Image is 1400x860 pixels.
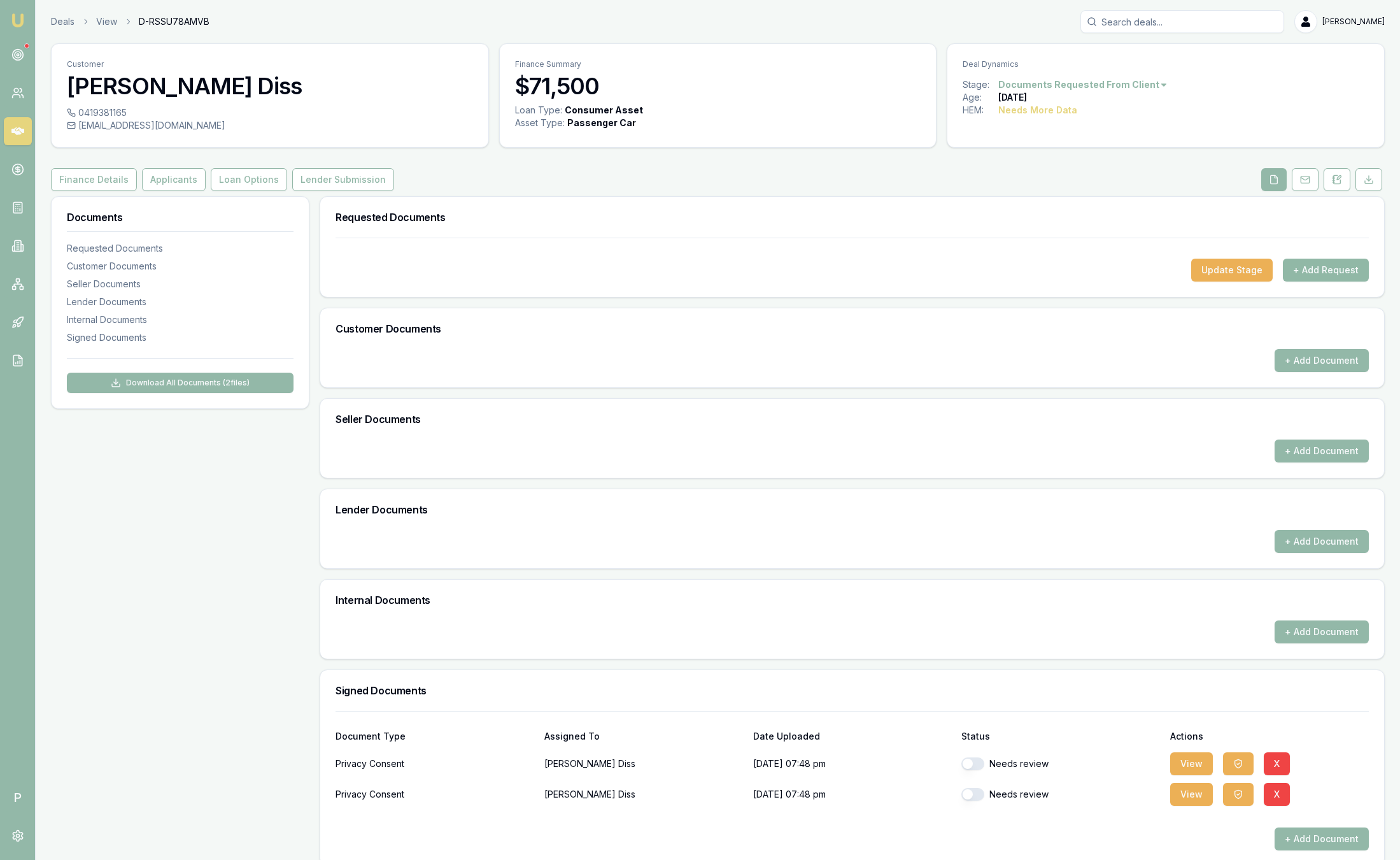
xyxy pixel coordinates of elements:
[1275,530,1369,553] button: + Add Document
[142,168,206,191] button: Applicants
[961,757,1160,770] div: Needs review
[67,313,293,326] div: Internal Documents
[67,296,293,308] div: Lender Documents
[51,168,139,191] a: Finance Details
[515,104,562,117] div: Loan Type:
[67,331,293,344] div: Signed Documents
[998,104,1077,117] div: Needs More Data
[998,91,1027,104] div: [DATE]
[336,732,534,741] div: Document Type
[998,78,1168,91] button: Documents Requested From Client
[515,73,921,99] h3: $71,500
[1275,440,1369,462] button: + Add Document
[1322,17,1385,27] span: [PERSON_NAME]
[336,414,1369,424] h3: Seller Documents
[67,242,293,255] div: Requested Documents
[753,751,952,777] p: [DATE] 07:48 pm
[211,168,287,191] button: Loan Options
[67,212,293,222] h3: Documents
[1275,349,1369,372] button: + Add Document
[544,732,743,741] div: Assigned To
[1264,752,1290,775] button: X
[292,168,394,191] button: Lender Submission
[336,212,1369,222] h3: Requested Documents
[963,104,998,117] div: HEM:
[139,168,208,191] a: Applicants
[336,595,1369,605] h3: Internal Documents
[963,91,998,104] div: Age:
[1283,259,1369,282] button: + Add Request
[753,732,952,741] div: Date Uploaded
[67,278,293,290] div: Seller Documents
[963,59,1369,69] p: Deal Dynamics
[1191,259,1273,282] button: Update Stage
[1170,752,1213,775] button: View
[515,59,921,69] p: Finance Summary
[67,59,473,69] p: Customer
[336,505,1369,515] h3: Lender Documents
[961,732,1160,741] div: Status
[336,751,534,777] div: Privacy Consent
[67,119,473,132] div: [EMAIL_ADDRESS][DOMAIN_NAME]
[515,117,565,129] div: Asset Type :
[336,324,1369,334] h3: Customer Documents
[208,168,290,191] a: Loan Options
[565,104,643,117] div: Consumer Asset
[67,106,473,119] div: 0419381165
[1275,620,1369,643] button: + Add Document
[51,168,137,191] button: Finance Details
[544,782,743,807] p: [PERSON_NAME] Diss
[1080,10,1284,33] input: Search deals
[290,168,397,191] a: Lender Submission
[51,15,74,28] a: Deals
[139,15,209,28] span: D-RSSU78AMVB
[67,73,473,99] h3: [PERSON_NAME] Diss
[544,751,743,777] p: [PERSON_NAME] Diss
[336,782,534,807] div: Privacy Consent
[1275,828,1369,850] button: + Add Document
[961,788,1160,801] div: Needs review
[1170,732,1369,741] div: Actions
[963,78,998,91] div: Stage:
[1264,783,1290,806] button: X
[96,15,117,28] a: View
[67,260,293,273] div: Customer Documents
[4,784,32,812] span: P
[336,685,1369,696] h3: Signed Documents
[10,13,25,28] img: emu-icon-u.png
[1170,783,1213,806] button: View
[51,15,209,28] nav: breadcrumb
[567,117,636,129] div: Passenger Car
[753,782,952,807] p: [DATE] 07:48 pm
[67,373,293,393] button: Download All Documents (2files)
